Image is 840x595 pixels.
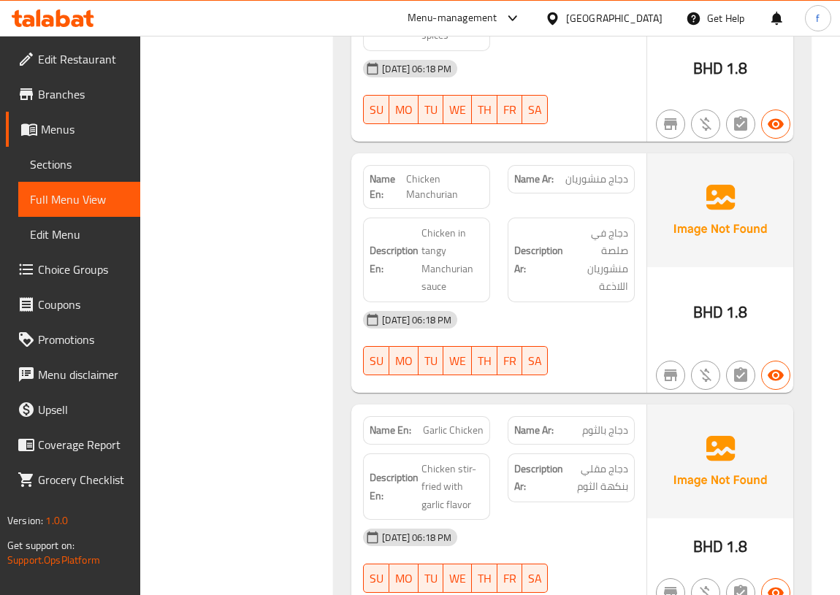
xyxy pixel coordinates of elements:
[370,350,383,372] span: SU
[528,568,542,589] span: SA
[566,224,628,296] span: دجاج في صلصة منشوريان اللاذعة
[424,99,438,120] span: TU
[363,564,389,593] button: SU
[419,564,443,593] button: TU
[6,42,140,77] a: Edit Restaurant
[6,357,140,392] a: Menu disclaimer
[478,568,492,589] span: TH
[38,401,129,418] span: Upsell
[424,568,438,589] span: TU
[472,564,497,593] button: TH
[376,531,457,545] span: [DATE] 06:18 PM
[691,110,720,139] button: Purchased item
[497,564,522,593] button: FR
[693,532,723,561] span: BHD
[472,346,497,375] button: TH
[370,469,419,504] strong: Description En:
[503,568,516,589] span: FR
[478,350,492,372] span: TH
[497,346,522,375] button: FR
[7,536,75,555] span: Get support on:
[406,172,484,202] span: Chicken Manchurian
[30,191,129,208] span: Full Menu View
[566,10,663,26] div: [GEOGRAPHIC_DATA]
[449,568,466,589] span: WE
[389,95,419,124] button: MO
[421,460,484,514] span: Chicken stir-fried with garlic flavor
[522,346,548,375] button: SA
[18,182,140,217] a: Full Menu View
[7,550,100,569] a: Support.OpsPlatform
[449,350,466,372] span: WE
[816,10,820,26] span: f
[761,110,790,139] button: Available
[478,99,492,120] span: TH
[443,564,472,593] button: WE
[503,350,516,372] span: FR
[38,331,129,348] span: Promotions
[30,226,129,243] span: Edit Menu
[370,568,383,589] span: SU
[363,346,389,375] button: SU
[472,95,497,124] button: TH
[38,366,129,383] span: Menu disclaimer
[419,346,443,375] button: TU
[18,147,140,182] a: Sections
[38,296,129,313] span: Coupons
[6,427,140,462] a: Coverage Report
[408,9,497,27] div: Menu-management
[514,242,563,277] strong: Description Ar:
[370,242,419,277] strong: Description En:
[514,172,554,187] strong: Name Ar:
[656,110,685,139] button: Not branch specific item
[376,62,457,76] span: [DATE] 06:18 PM
[449,99,466,120] span: WE
[389,564,419,593] button: MO
[30,156,129,173] span: Sections
[443,95,472,124] button: WE
[370,172,406,202] strong: Name En:
[726,298,747,326] span: 1.8
[656,361,685,390] button: Not branch specific item
[566,460,628,496] span: دجاج مقلي بنكهة الثوم
[423,423,484,438] span: Garlic Chicken
[6,462,140,497] a: Grocery Checklist
[370,423,411,438] strong: Name En:
[522,564,548,593] button: SA
[38,471,129,488] span: Grocery Checklist
[376,313,457,327] span: [DATE] 06:18 PM
[7,511,43,530] span: Version:
[424,350,438,372] span: TU
[6,77,140,112] a: Branches
[395,568,413,589] span: MO
[582,423,628,438] span: دجاج بالثوم
[363,95,389,124] button: SU
[503,99,516,120] span: FR
[421,224,484,296] span: Chicken in tangy Manchurian sauce
[647,153,793,267] img: Ae5nvW7+0k+MAAAAAElFTkSuQmCC
[514,423,554,438] strong: Name Ar:
[389,346,419,375] button: MO
[693,54,723,82] span: BHD
[395,350,413,372] span: MO
[38,85,129,103] span: Branches
[6,252,140,287] a: Choice Groups
[514,460,563,496] strong: Description Ar:
[38,436,129,453] span: Coverage Report
[528,350,542,372] span: SA
[370,99,383,120] span: SU
[38,50,129,68] span: Edit Restaurant
[6,392,140,427] a: Upsell
[522,95,548,124] button: SA
[6,112,140,147] a: Menus
[726,110,755,139] button: Not has choices
[18,217,140,252] a: Edit Menu
[497,95,522,124] button: FR
[726,532,747,561] span: 1.8
[38,261,129,278] span: Choice Groups
[443,346,472,375] button: WE
[565,172,628,187] span: دجاج منشوريان
[726,54,747,82] span: 1.8
[726,361,755,390] button: Not has choices
[528,99,542,120] span: SA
